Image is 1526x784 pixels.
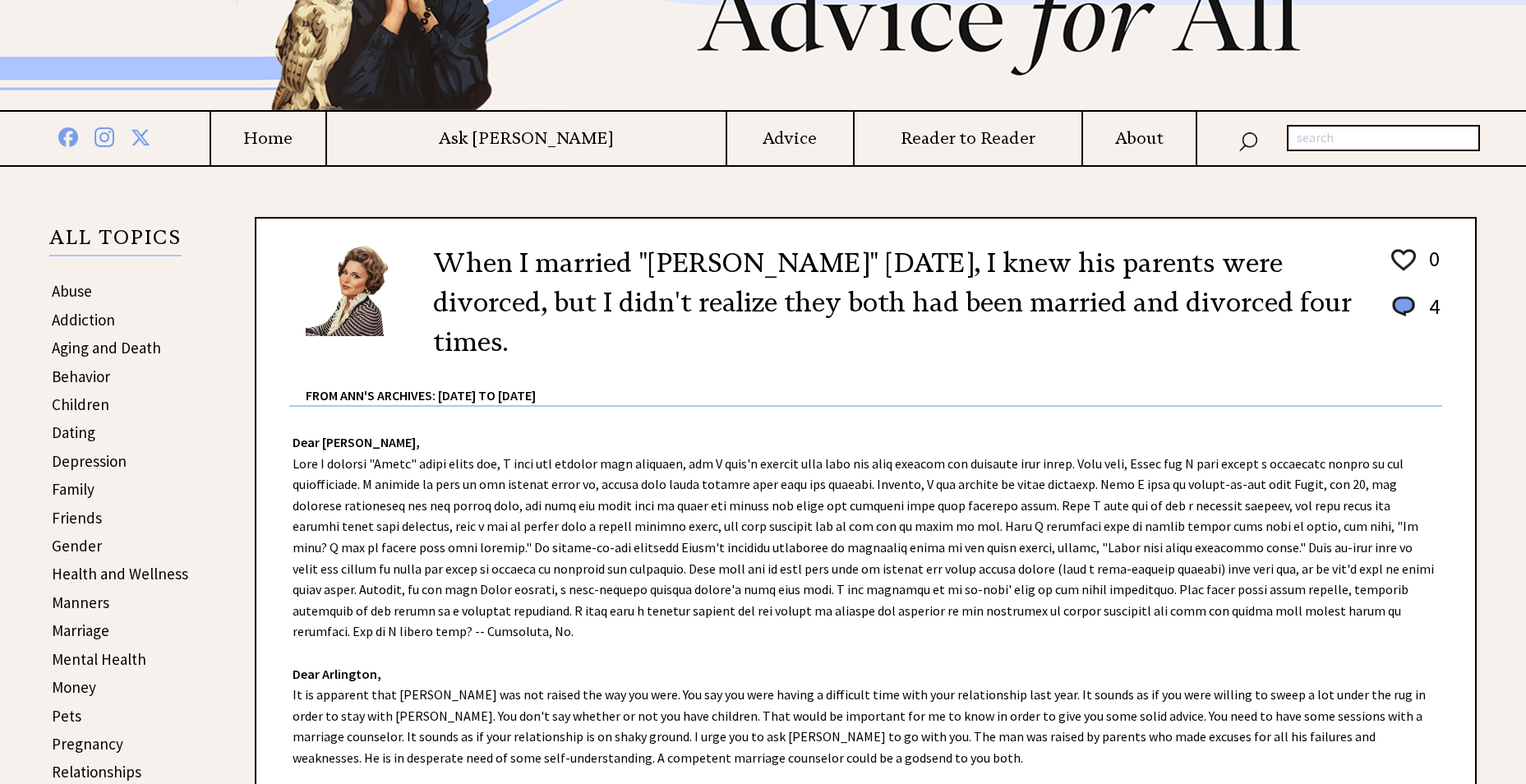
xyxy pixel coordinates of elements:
[327,128,726,149] a: Ask [PERSON_NAME]
[52,762,141,782] a: Relationships
[433,243,1364,362] h2: When I married "[PERSON_NAME]" [DATE], I knew his parents were divorced, but I didn't realize the...
[52,367,110,386] a: Behavior
[1421,293,1441,336] td: 4
[58,124,78,147] img: facebook%20blue.png
[1083,128,1196,149] a: About
[1389,293,1418,320] img: message_round%201.png
[293,666,381,682] strong: Dear Arlington,
[52,451,127,471] a: Depression
[1389,246,1418,274] img: heart_outline%201.png
[52,508,102,528] a: Friends
[1287,125,1480,151] input: search
[52,649,146,669] a: Mental Health
[52,620,109,640] a: Marriage
[52,479,95,499] a: Family
[211,128,325,149] a: Home
[52,310,115,330] a: Addiction
[52,338,161,357] a: Aging and Death
[52,593,109,612] a: Manners
[1421,245,1441,291] td: 0
[293,434,420,450] strong: Dear [PERSON_NAME],
[52,734,123,754] a: Pregnancy
[49,228,182,256] p: ALL TOPICS
[52,706,81,726] a: Pets
[855,128,1082,149] a: Reader to Reader
[306,362,1442,405] div: From Ann's Archives: [DATE] to [DATE]
[131,125,150,147] img: x%20blue.png
[727,128,853,149] a: Advice
[95,124,114,147] img: instagram%20blue.png
[52,394,109,414] a: Children
[52,564,188,583] a: Health and Wellness
[52,281,92,301] a: Abuse
[52,677,96,697] a: Money
[306,243,408,336] img: Ann6%20v2%20small.png
[1238,128,1258,152] img: search_nav.png
[52,536,102,556] a: Gender
[52,422,95,442] a: Dating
